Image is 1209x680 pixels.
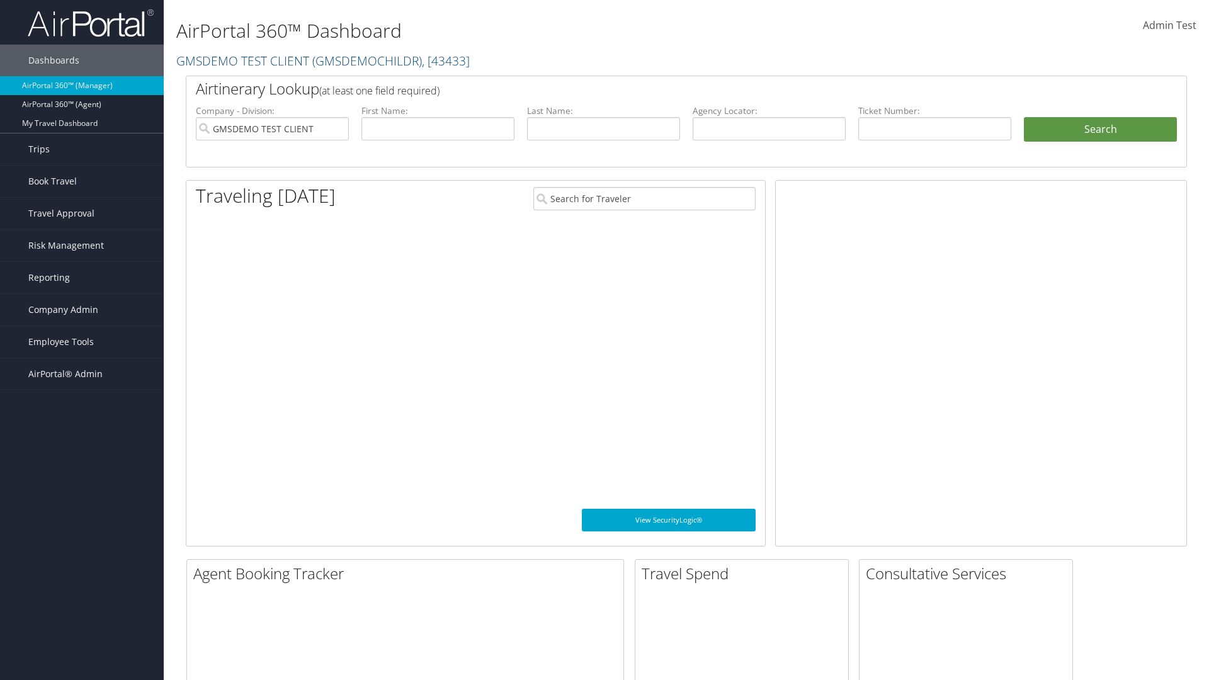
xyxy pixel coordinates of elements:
[858,105,1011,117] label: Ticket Number:
[693,105,846,117] label: Agency Locator:
[28,166,77,197] span: Book Travel
[28,133,50,165] span: Trips
[527,105,680,117] label: Last Name:
[361,105,514,117] label: First Name:
[28,45,79,76] span: Dashboards
[866,563,1072,584] h2: Consultative Services
[422,52,470,69] span: , [ 43433 ]
[28,294,98,326] span: Company Admin
[319,84,440,98] span: (at least one field required)
[196,183,336,209] h1: Traveling [DATE]
[312,52,422,69] span: ( GMSDEMOCHILDR )
[28,326,94,358] span: Employee Tools
[1143,18,1196,32] span: Admin Test
[1143,6,1196,45] a: Admin Test
[193,563,623,584] h2: Agent Booking Tracker
[642,563,848,584] h2: Travel Spend
[28,198,94,229] span: Travel Approval
[176,18,856,44] h1: AirPortal 360™ Dashboard
[582,509,756,531] a: View SecurityLogic®
[28,262,70,293] span: Reporting
[196,78,1094,99] h2: Airtinerary Lookup
[28,230,104,261] span: Risk Management
[533,187,756,210] input: Search for Traveler
[176,52,470,69] a: GMSDEMO TEST CLIENT
[28,358,103,390] span: AirPortal® Admin
[1024,117,1177,142] button: Search
[28,8,154,38] img: airportal-logo.png
[196,105,349,117] label: Company - Division:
